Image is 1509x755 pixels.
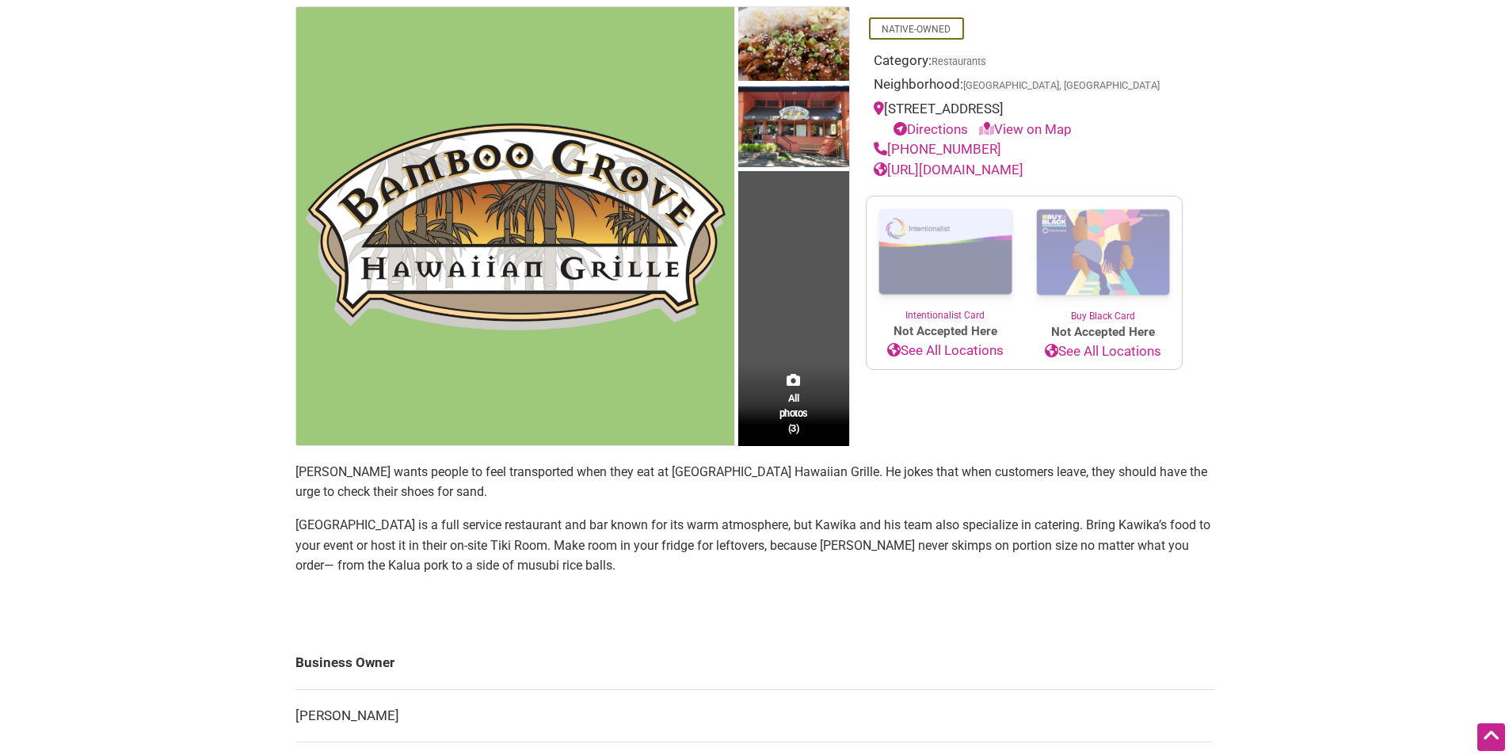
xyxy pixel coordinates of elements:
[738,85,849,172] img: Bamboo Grove Hawaiian Grille
[882,24,951,35] a: Native-Owned
[1024,323,1182,341] span: Not Accepted Here
[874,74,1175,99] div: Neighborhood:
[963,81,1160,91] span: [GEOGRAPHIC_DATA], [GEOGRAPHIC_DATA]
[295,689,1214,742] td: [PERSON_NAME]
[867,341,1024,361] a: See All Locations
[779,391,808,436] span: All photos (3)
[874,51,1175,75] div: Category:
[932,55,986,67] a: Restaurants
[295,462,1214,502] p: [PERSON_NAME] wants people to feel transported when they eat at [GEOGRAPHIC_DATA] Hawaiian Grille...
[1024,196,1182,309] img: Buy Black Card
[295,637,1214,689] td: Business Owner
[874,162,1023,177] a: [URL][DOMAIN_NAME]
[867,322,1024,341] span: Not Accepted Here
[867,196,1024,308] img: Intentionalist Card
[874,141,1001,157] a: [PHONE_NUMBER]
[1024,196,1182,323] a: Buy Black Card
[867,196,1024,322] a: Intentionalist Card
[894,121,968,137] a: Directions
[1024,341,1182,362] a: See All Locations
[295,515,1214,576] p: [GEOGRAPHIC_DATA] is a full service restaurant and bar known for its warm atmosphere, but Kawika ...
[979,121,1072,137] a: View on Map
[874,99,1175,139] div: [STREET_ADDRESS]
[296,7,734,445] img: Bamboo Grove Hawaiian Grille
[738,7,849,85] img: Bamboo Grove Hawaiian Grille
[1477,723,1505,751] div: Scroll Back to Top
